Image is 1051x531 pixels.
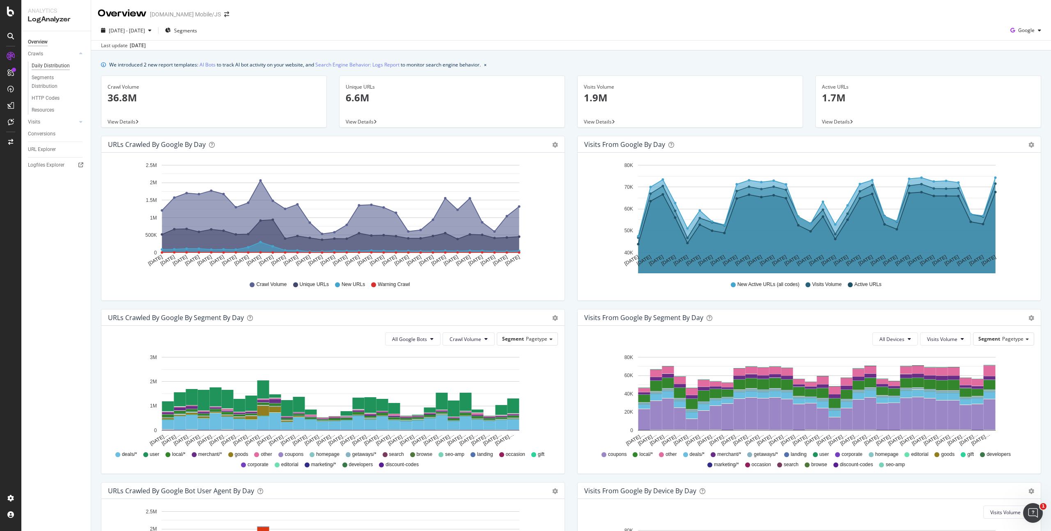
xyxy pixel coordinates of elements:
[315,60,399,69] a: Search Engine Behavior: Logs Report
[378,281,410,288] span: Warning Crawl
[752,461,771,468] span: occasion
[344,254,360,267] text: [DATE]
[630,428,633,433] text: 0
[919,254,935,267] text: [DATE]
[822,118,850,125] span: View Details
[1040,503,1046,510] span: 1
[352,451,376,458] span: getaways/*
[108,91,320,105] p: 36.8M
[648,254,664,267] text: [DATE]
[346,91,558,105] p: 6.6M
[28,50,77,58] a: Crawls
[608,451,626,458] span: coupons
[822,83,1035,91] div: Active URLs
[386,461,419,468] span: discount-codes
[154,428,157,433] text: 0
[717,451,741,458] span: merchant/*
[162,24,200,37] button: Segments
[172,451,186,458] span: local/*
[819,451,829,458] span: user
[502,335,524,342] span: Segment
[624,250,633,256] text: 40K
[584,83,796,91] div: Visits Volume
[882,254,898,267] text: [DATE]
[146,509,157,515] text: 2.5M
[154,250,157,256] text: 0
[418,254,434,267] text: [DATE]
[584,159,1031,273] svg: A chart.
[624,373,633,378] text: 60K
[307,254,324,267] text: [DATE]
[1028,142,1034,148] div: gear
[108,118,135,125] span: View Details
[196,254,213,267] text: [DATE]
[145,232,157,238] text: 500K
[392,336,427,343] span: All Google Bots
[983,506,1034,519] button: Visits Volume
[1028,488,1034,494] div: gear
[209,254,225,267] text: [DATE]
[159,254,176,267] text: [DATE]
[672,254,689,267] text: [DATE]
[346,118,374,125] span: View Details
[927,336,957,343] span: Visits Volume
[636,254,652,267] text: [DATE]
[624,228,633,234] text: 50K
[990,509,1021,516] span: Visits Volume
[28,50,43,58] div: Crawls
[624,184,633,190] text: 70K
[1023,503,1043,523] iframe: Intercom live chat
[854,281,881,288] span: Active URLs
[467,254,484,267] text: [DATE]
[417,451,433,458] span: browse
[943,254,960,267] text: [DATE]
[147,254,163,267] text: [DATE]
[356,254,373,267] text: [DATE]
[311,461,336,468] span: marketing/*
[584,91,796,105] p: 1.9M
[248,461,268,468] span: corporate
[381,254,397,267] text: [DATE]
[150,10,221,18] div: [DOMAIN_NAME] Mobile/JS
[281,461,298,468] span: editorial
[32,73,85,91] a: Segments Distribution
[150,403,157,409] text: 1M
[300,281,329,288] span: Unique URLs
[150,355,157,360] text: 3M
[261,451,272,458] span: other
[812,281,842,288] span: Visits Volume
[759,254,775,267] text: [DATE]
[258,254,274,267] text: [DATE]
[235,451,248,458] span: goods
[108,159,555,273] svg: A chart.
[980,254,997,267] text: [DATE]
[108,487,254,495] div: URLs Crawled by Google bot User Agent By Day
[624,409,633,415] text: 20K
[32,62,70,70] div: Daily Distribution
[746,254,763,267] text: [DATE]
[150,451,159,458] span: user
[709,254,726,267] text: [DATE]
[857,254,874,267] text: [DATE]
[791,451,807,458] span: landing
[98,24,155,37] button: [DATE] - [DATE]
[200,60,216,69] a: AI Bots
[820,254,837,267] text: [DATE]
[552,488,558,494] div: gear
[894,254,911,267] text: [DATE]
[198,451,222,458] span: merchant/*
[406,254,422,267] text: [DATE]
[369,254,385,267] text: [DATE]
[28,145,85,154] a: URL Explorer
[32,106,85,114] a: Resources
[931,254,948,267] text: [DATE]
[282,254,299,267] text: [DATE]
[349,461,373,468] span: developers
[108,352,555,447] svg: A chart.
[146,163,157,168] text: 2.5M
[150,180,157,186] text: 2M
[443,332,495,346] button: Crawl Volume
